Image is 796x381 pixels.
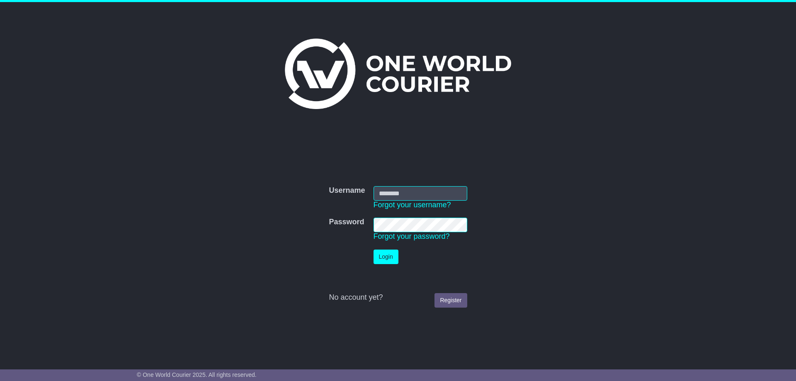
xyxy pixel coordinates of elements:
a: Register [434,293,467,308]
label: Username [329,186,365,195]
button: Login [374,250,398,264]
a: Forgot your password? [374,232,450,240]
img: One World [285,39,511,109]
div: No account yet? [329,293,467,302]
a: Forgot your username? [374,201,451,209]
label: Password [329,218,364,227]
span: © One World Courier 2025. All rights reserved. [137,371,257,378]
